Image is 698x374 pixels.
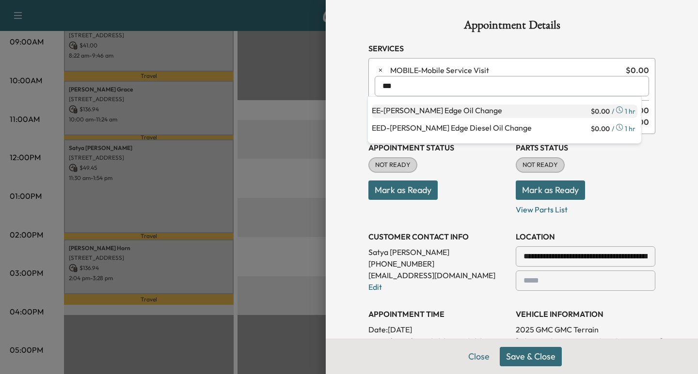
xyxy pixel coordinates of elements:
[516,231,655,242] h3: LOCATION
[368,43,655,54] h3: Services
[368,335,508,347] p: Arrival Window:
[372,122,589,135] p: Ewing Edge Diesel Oil Change
[390,64,622,76] span: Mobile Service Visit
[591,106,610,116] span: $ 0.00
[500,347,562,366] button: Save & Close
[462,347,496,366] button: Close
[368,246,508,258] p: Satya [PERSON_NAME]
[368,258,508,269] p: [PHONE_NUMBER]
[516,142,655,153] h3: Parts Status
[516,180,585,200] button: Mark as Ready
[591,124,610,134] span: $ 0.00
[368,180,438,200] button: Mark as Ready
[368,324,508,335] p: Date: [DATE]
[589,122,637,135] div: / 1 hr
[626,64,649,76] span: $ 0.00
[368,308,508,320] h3: APPOINTMENT TIME
[516,324,655,335] p: 2025 GMC GMC Terrain
[368,231,508,242] h3: CUSTOMER CONTACT INFO
[516,200,655,215] p: View Parts List
[427,335,496,347] span: 10:00 AM - 2:00 PM
[368,19,655,35] h1: Appointment Details
[368,269,508,281] p: [EMAIL_ADDRESS][DOMAIN_NAME]
[516,335,655,347] p: [US_VEHICLE_IDENTIFICATION_NUMBER]
[368,142,508,153] h3: Appointment Status
[372,105,589,118] p: Ewing Edge Oil Change
[368,282,382,292] a: Edit
[369,160,416,170] span: NOT READY
[516,308,655,320] h3: VEHICLE INFORMATION
[589,105,637,118] div: / 1 hr
[517,160,564,170] span: NOT READY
